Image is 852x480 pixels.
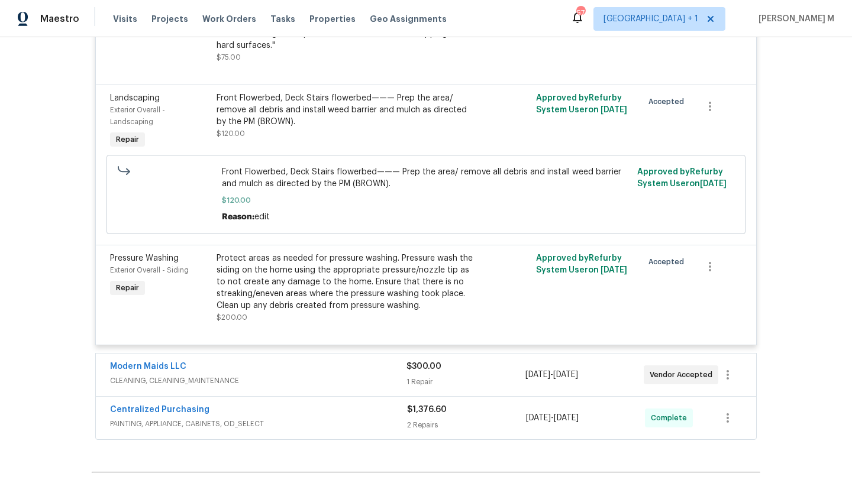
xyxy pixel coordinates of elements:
[407,419,526,431] div: 2 Repairs
[270,15,295,23] span: Tasks
[525,369,578,381] span: -
[637,168,727,188] span: Approved by Refurby System User on
[576,7,585,19] div: 57
[650,369,717,381] span: Vendor Accepted
[217,314,247,321] span: $200.00
[110,267,189,274] span: Exterior Overall - Siding
[526,412,579,424] span: -
[554,414,579,422] span: [DATE]
[601,106,627,114] span: [DATE]
[151,13,188,25] span: Projects
[700,180,727,188] span: [DATE]
[222,213,254,221] span: Reason:
[222,166,631,190] span: Front Flowerbed, Deck Stairs flowerbed——— Prep the area/ remove all debris and install weed barri...
[113,13,137,25] span: Visits
[603,13,698,25] span: [GEOGRAPHIC_DATA] + 1
[406,376,525,388] div: 1 Repair
[110,106,165,125] span: Exterior Overall - Landscaping
[40,13,79,25] span: Maestro
[202,13,256,25] span: Work Orders
[254,213,270,221] span: edit
[536,94,627,114] span: Approved by Refurby System User on
[407,406,447,414] span: $1,376.60
[536,254,627,274] span: Approved by Refurby System User on
[111,282,144,294] span: Repair
[222,194,631,206] span: $120.00
[217,54,241,61] span: $75.00
[651,412,692,424] span: Complete
[217,252,476,312] div: Protect areas as needed for pressure washing. Pressure wash the siding on the home using the appr...
[110,94,160,102] span: Landscaping
[110,418,407,430] span: PAINTING, APPLIANCE, CABINETS, OD_SELECT
[648,96,689,108] span: Accepted
[406,362,441,371] span: $300.00
[526,414,551,422] span: [DATE]
[110,254,179,262] span: Pressure Washing
[217,130,245,137] span: $120.00
[370,13,447,25] span: Geo Assignments
[754,13,834,25] span: [PERSON_NAME] M
[601,266,627,274] span: [DATE]
[110,362,186,371] a: Modern Maids LLC
[553,371,578,379] span: [DATE]
[110,375,406,387] span: CLEANING, CLEANING_MAINTENANCE
[111,134,144,145] span: Repair
[110,406,209,414] a: Centralized Purchasing
[648,256,689,268] span: Accepted
[525,371,550,379] span: [DATE]
[217,92,476,128] div: Front Flowerbed, Deck Stairs flowerbed——— Prep the area/ remove all debris and install weed barri...
[309,13,356,25] span: Properties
